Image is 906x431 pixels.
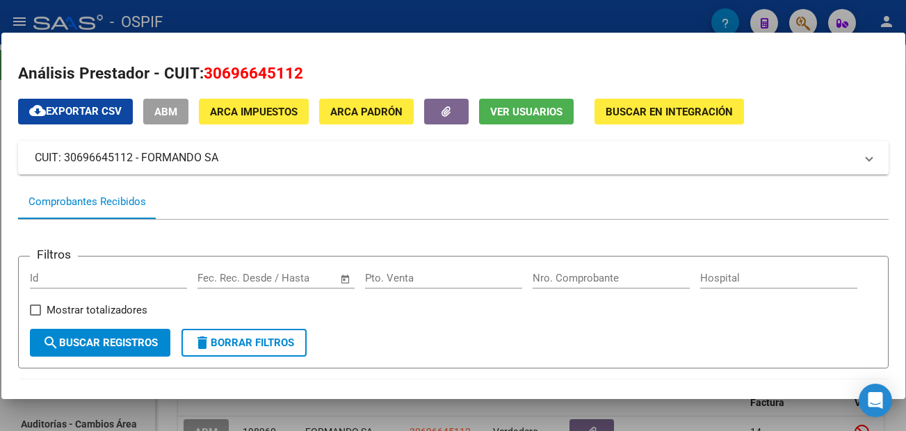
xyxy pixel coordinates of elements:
button: ABM [143,99,188,124]
div: Open Intercom Messenger [859,384,892,417]
button: ARCA Impuestos [199,99,309,124]
button: ARCA Padrón [319,99,414,124]
span: Mostrar totalizadores [47,302,147,318]
span: Ver Usuarios [490,106,563,118]
button: Exportar CSV [18,99,133,124]
span: ABM [154,106,177,118]
span: Buscar Registros [42,336,158,349]
div: Comprobantes Recibidos [29,194,146,210]
span: Exportar CSV [29,105,122,117]
button: Buscar en Integración [594,99,744,124]
mat-icon: cloud_download [29,102,46,119]
span: ARCA Padrón [330,106,403,118]
mat-panel-title: CUIT: 30696645112 - FORMANDO SA [35,149,855,166]
input: Start date [197,272,243,284]
span: ARCA Impuestos [210,106,298,118]
mat-icon: delete [194,334,211,351]
h3: Filtros [30,245,78,263]
mat-icon: search [42,334,59,351]
button: Open calendar [337,271,353,287]
mat-expansion-panel-header: CUIT: 30696645112 - FORMANDO SA [18,141,889,174]
button: Borrar Filtros [181,329,307,357]
h2: Análisis Prestador - CUIT: [18,62,889,86]
span: 30696645112 [204,64,303,82]
span: Borrar Filtros [194,336,294,349]
input: End date [255,272,323,284]
button: Buscar Registros [30,329,170,357]
button: Ver Usuarios [479,99,574,124]
span: Buscar en Integración [606,106,733,118]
